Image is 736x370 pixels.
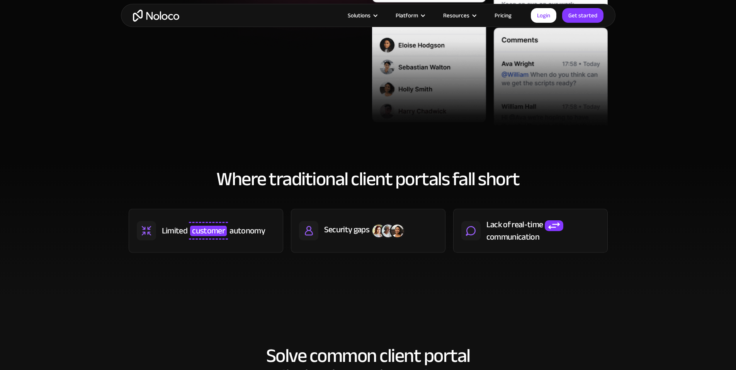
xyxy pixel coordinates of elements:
div: Platform [386,10,433,20]
span: customer [190,226,227,236]
div: Platform [396,10,418,20]
a: Login [531,8,556,23]
div: autonomy [229,225,265,237]
div: Resources [433,10,485,20]
div: Limited [162,225,187,237]
a: home [133,10,179,22]
div: Lack of real-time [486,219,543,230]
div: Solutions [348,10,371,20]
div: Resources [443,10,469,20]
a: Pricing [485,10,521,20]
h2: Where traditional client portals fall short [129,169,608,189]
div: communication [486,231,539,243]
div: Security gaps [324,224,369,235]
a: Get started [562,8,603,23]
div: Solutions [338,10,386,20]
